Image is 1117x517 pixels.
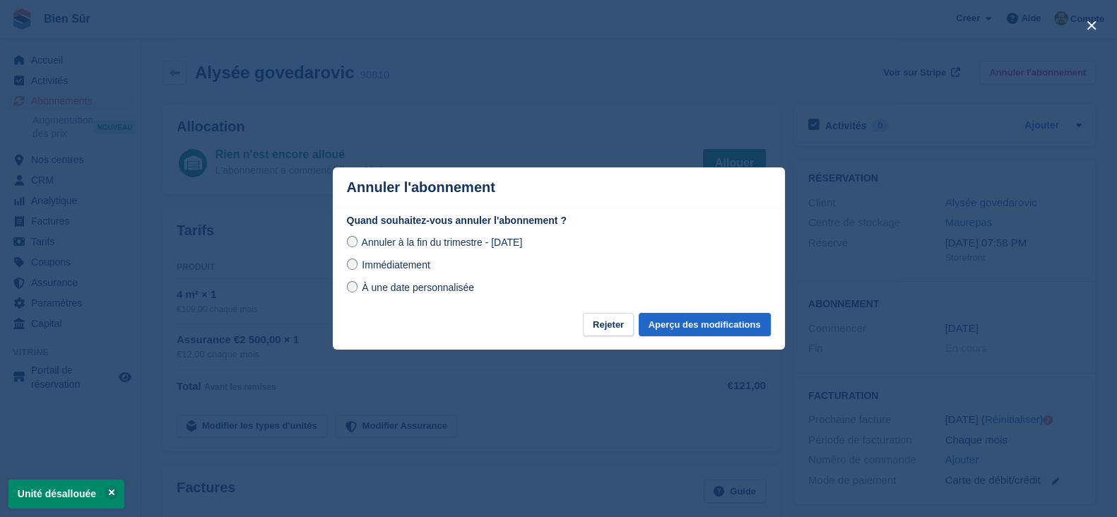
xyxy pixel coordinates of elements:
[362,282,474,293] span: À une date personnalisée
[583,313,634,336] button: Rejeter
[362,259,430,271] span: Immédiatement
[362,237,523,248] span: Annuler à la fin du trimestre - [DATE]
[347,179,495,196] p: Annuler l'abonnement
[347,281,358,292] input: À une date personnalisée
[8,480,124,509] p: Unité désallouée
[347,258,358,270] input: Immédiatement
[347,213,771,228] label: Quand souhaitez-vous annuler l'abonnement ?
[639,313,771,336] button: Aperçu des modifications
[347,236,358,247] input: Annuler à la fin du trimestre - [DATE]
[1080,14,1103,37] button: close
